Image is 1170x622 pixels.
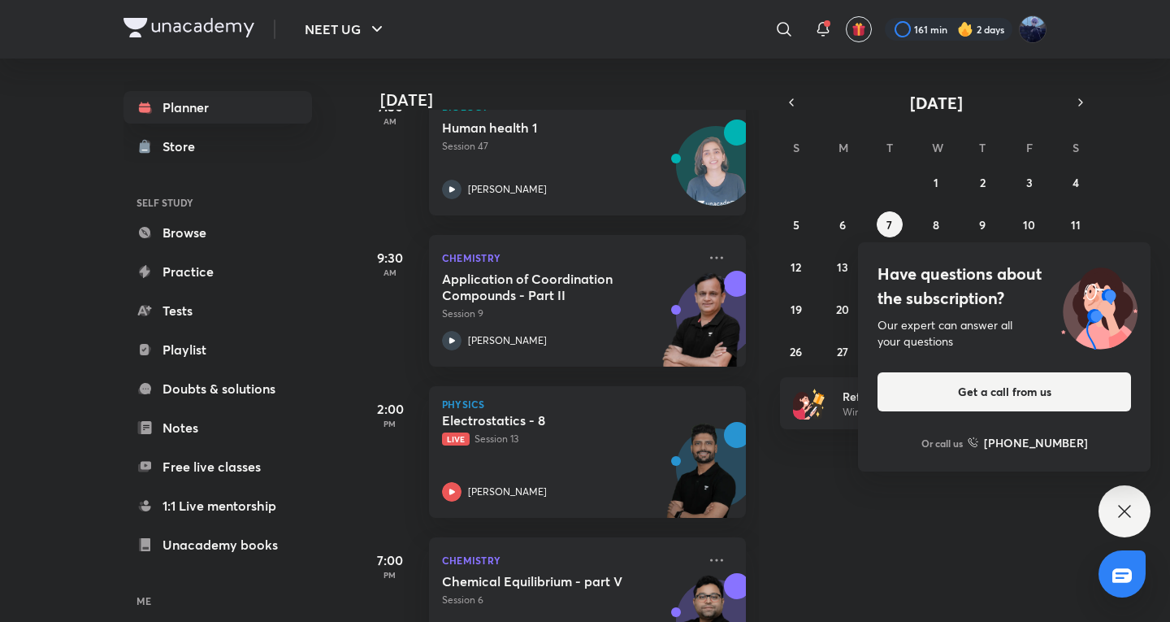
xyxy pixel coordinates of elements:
p: Physics [442,399,733,409]
abbr: October 3, 2025 [1026,175,1033,190]
p: AM [357,268,422,277]
abbr: October 10, 2025 [1023,217,1035,233]
p: [PERSON_NAME] [468,485,547,499]
abbr: Tuesday [886,140,893,155]
abbr: October 27, 2025 [837,344,848,359]
a: Planner [123,91,312,124]
p: Chemistry [442,550,697,570]
a: 1:1 Live mentorship [123,489,312,522]
a: Company Logo [123,18,254,41]
h6: [PHONE_NUMBER] [984,434,1088,451]
abbr: October 8, 2025 [933,217,939,233]
img: Avatar [677,135,755,213]
h5: Human health 1 [442,120,644,136]
img: avatar [851,22,866,37]
button: October 20, 2025 [830,296,856,322]
button: NEET UG [295,13,396,46]
a: Tests [123,294,312,327]
button: October 11, 2025 [1063,211,1089,237]
abbr: October 20, 2025 [836,302,849,317]
h5: 9:30 [357,248,422,268]
p: Or call us [921,436,963,450]
abbr: October 2, 2025 [980,175,986,190]
a: Free live classes [123,450,312,483]
button: October 13, 2025 [830,254,856,280]
p: AM [357,116,422,126]
abbr: October 1, 2025 [934,175,938,190]
button: [DATE] [803,91,1069,114]
button: Get a call from us [877,372,1131,411]
button: October 12, 2025 [783,254,809,280]
a: Unacademy books [123,528,312,561]
img: Kushagra Singh [1019,15,1046,43]
abbr: October 13, 2025 [837,259,848,275]
h6: SELF STUDY [123,189,312,216]
abbr: October 4, 2025 [1072,175,1079,190]
abbr: October 5, 2025 [793,217,799,233]
a: Doubts & solutions [123,372,312,405]
h6: ME [123,587,312,615]
abbr: Friday [1026,140,1033,155]
h4: Have questions about the subscription? [877,262,1131,311]
h5: Electrostatics - 8 [442,412,644,428]
a: [PHONE_NUMBER] [968,434,1088,451]
img: unacademy [656,422,746,534]
abbr: Wednesday [932,140,943,155]
a: Browse [123,216,312,249]
img: streak [957,21,973,37]
p: PM [357,419,422,428]
abbr: October 11, 2025 [1071,217,1081,233]
p: Session 9 [442,307,697,321]
button: October 6, 2025 [830,211,856,237]
h5: Chemical Equilibrium - part V [442,573,644,589]
button: October 1, 2025 [923,169,949,195]
button: avatar [846,16,872,42]
p: Session 47 [442,139,697,154]
h6: Refer friends [843,388,1042,405]
p: [PERSON_NAME] [468,333,547,348]
button: October 26, 2025 [783,338,809,364]
abbr: October 6, 2025 [839,217,846,233]
abbr: Monday [838,140,848,155]
button: October 2, 2025 [969,169,995,195]
button: October 7, 2025 [877,211,903,237]
h5: 7:00 [357,550,422,570]
p: PM [357,570,422,580]
p: [PERSON_NAME] [468,182,547,197]
abbr: October 9, 2025 [979,217,986,233]
a: Notes [123,411,312,444]
button: October 19, 2025 [783,296,809,322]
abbr: October 12, 2025 [791,259,801,275]
h5: Application of Coordination Compounds - Part II [442,271,644,303]
a: Store [123,130,312,163]
div: Store [162,137,205,156]
button: October 9, 2025 [969,211,995,237]
div: Our expert can answer all your questions [877,317,1131,350]
button: October 4, 2025 [1063,169,1089,195]
span: [DATE] [910,92,963,114]
img: ttu_illustration_new.svg [1048,262,1150,350]
button: October 3, 2025 [1016,169,1042,195]
abbr: October 26, 2025 [790,344,802,359]
p: Session 13 [442,432,697,446]
img: Company Logo [123,18,254,37]
p: Win a laptop, vouchers & more [843,405,1042,420]
a: Practice [123,255,312,288]
p: Chemistry [442,248,697,268]
img: unacademy [656,271,746,383]
button: October 10, 2025 [1016,211,1042,237]
span: Live [442,433,470,446]
abbr: October 7, 2025 [886,217,892,233]
a: Playlist [123,333,312,366]
h5: 2:00 [357,399,422,419]
abbr: Saturday [1072,140,1079,155]
abbr: October 19, 2025 [791,302,802,317]
button: October 27, 2025 [830,338,856,364]
abbr: Sunday [793,140,799,155]
button: October 5, 2025 [783,211,809,237]
img: referral [793,387,825,420]
abbr: Thursday [979,140,986,155]
p: Session 6 [442,593,697,607]
h4: [DATE] [380,90,762,110]
button: October 8, 2025 [923,211,949,237]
